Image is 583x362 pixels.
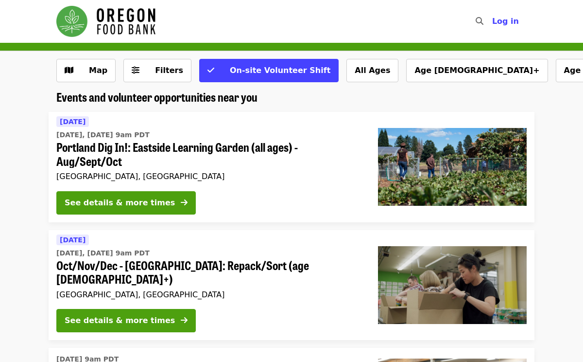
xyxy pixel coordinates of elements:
[56,88,257,105] span: Events and volunteer opportunities near you
[406,59,548,82] button: Age [DEMOGRAPHIC_DATA]+
[181,198,188,207] i: arrow-right icon
[65,66,73,75] i: map icon
[199,59,339,82] button: On-site Volunteer Shift
[56,172,362,181] div: [GEOGRAPHIC_DATA], [GEOGRAPHIC_DATA]
[56,59,116,82] button: Show map view
[65,315,175,326] div: See details & more times
[60,118,86,126] span: [DATE]
[65,197,175,209] div: See details & more times
[492,17,519,26] span: Log in
[56,6,155,37] img: Oregon Food Bank - Home
[378,128,527,206] img: Portland Dig In!: Eastside Learning Garden (all ages) - Aug/Sept/Oct organized by Oregon Food Bank
[207,66,214,75] i: check icon
[56,130,150,140] time: [DATE], [DATE] 9am PDT
[489,10,497,33] input: Search
[123,59,191,82] button: Filters (0 selected)
[346,59,398,82] button: All Ages
[56,248,150,258] time: [DATE], [DATE] 9am PDT
[181,316,188,325] i: arrow-right icon
[230,66,330,75] span: On-site Volunteer Shift
[49,112,534,222] a: See details for "Portland Dig In!: Eastside Learning Garden (all ages) - Aug/Sept/Oct"
[49,230,534,341] a: See details for "Oct/Nov/Dec - Portland: Repack/Sort (age 8+)"
[155,66,183,75] span: Filters
[60,236,86,244] span: [DATE]
[56,191,196,215] button: See details & more times
[56,258,362,287] span: Oct/Nov/Dec - [GEOGRAPHIC_DATA]: Repack/Sort (age [DEMOGRAPHIC_DATA]+)
[89,66,107,75] span: Map
[378,246,527,324] img: Oct/Nov/Dec - Portland: Repack/Sort (age 8+) organized by Oregon Food Bank
[56,140,362,168] span: Portland Dig In!: Eastside Learning Garden (all ages) - Aug/Sept/Oct
[484,12,527,31] button: Log in
[476,17,483,26] i: search icon
[56,309,196,332] button: See details & more times
[132,66,139,75] i: sliders-h icon
[56,290,362,299] div: [GEOGRAPHIC_DATA], [GEOGRAPHIC_DATA]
